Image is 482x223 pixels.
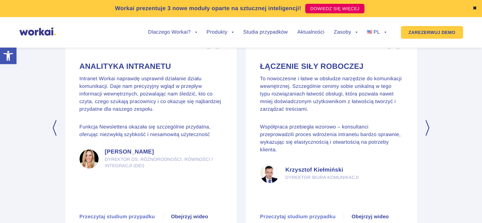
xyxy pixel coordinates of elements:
font: Dlaczego Workai? [148,30,191,35]
font: ZAREZERWUJ DEMO [408,30,455,35]
iframe: Wyskakujące okienko CTA [3,168,174,220]
a: Przeczytaj studium przypadku [260,214,336,220]
button: Następny [425,120,431,136]
font: DOWIEDZ SIĘ WIĘCEJ [310,6,359,11]
font: Studia przypadków [243,30,288,35]
a: Obejrzyj wideo [351,214,389,220]
a: ✖ [472,6,477,11]
a: DOWIEDZ SIĘ WIĘCEJ [305,4,364,13]
button: Poprzedni [51,120,57,136]
font: Zasoby [334,30,351,35]
font: PL [374,30,380,35]
a: Studia przypadków [243,30,288,35]
a: Produkty [207,30,234,35]
a: Obejrzyj wideo [171,214,208,220]
a: Aktualności [297,30,324,35]
font: Produkty [207,30,228,35]
font: Workai prezentuje 3 nowe moduły oparte na sztucznej inteligencji! [115,5,301,11]
a: ZAREZERWUJ DEMO [401,26,463,39]
font: Aktualności [297,30,324,35]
